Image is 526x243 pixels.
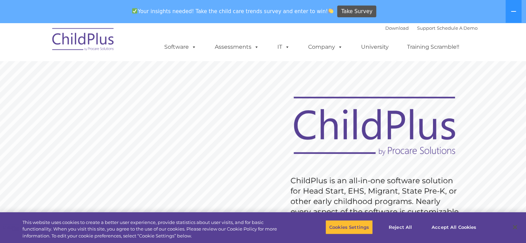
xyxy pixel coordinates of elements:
[328,8,333,13] img: 👏
[507,219,523,235] button: Close
[49,23,118,58] img: ChildPlus by Procare Solutions
[437,25,478,31] a: Schedule A Demo
[157,40,203,54] a: Software
[325,220,373,234] button: Cookies Settings
[132,8,137,13] img: ✅
[417,25,435,31] a: Support
[379,220,422,234] button: Reject All
[129,4,336,18] span: Your insights needed! Take the child care trends survey and enter to win!
[337,6,376,18] a: Take Survey
[22,219,289,240] div: This website uses cookies to create a better user experience, provide statistics about user visit...
[385,25,478,31] font: |
[428,220,480,234] button: Accept All Cookies
[354,40,396,54] a: University
[400,40,466,54] a: Training Scramble!!
[301,40,350,54] a: Company
[208,40,266,54] a: Assessments
[270,40,297,54] a: IT
[385,25,409,31] a: Download
[341,6,372,18] span: Take Survey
